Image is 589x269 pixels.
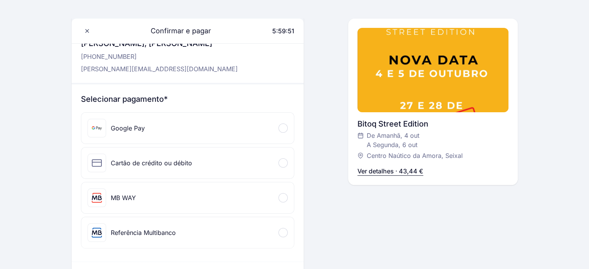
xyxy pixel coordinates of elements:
[357,118,508,129] div: Bitoq Street Edition
[357,166,423,176] p: Ver detalhes · 43,44 €
[111,158,192,168] div: Cartão de crédito ou débito
[141,26,211,36] span: Confirmar e pagar
[81,52,238,61] p: [PHONE_NUMBER]
[81,64,238,74] p: [PERSON_NAME][EMAIL_ADDRESS][DOMAIN_NAME]
[367,151,463,160] span: Centro Naútico da Amora, Seixal
[111,193,136,202] div: MB WAY
[111,123,145,133] div: Google Pay
[272,27,294,35] span: 5:59:51
[111,228,176,237] div: Referência Multibanco
[367,131,419,149] span: De Amanhã, 4 out A Segunda, 6 out
[81,94,294,105] h3: Selecionar pagamento*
